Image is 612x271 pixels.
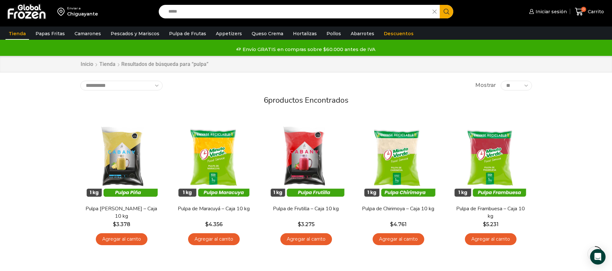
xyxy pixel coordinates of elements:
a: Pulpa de Chirimoya – Caja 10 kg [361,205,435,213]
span: 6 [264,95,268,105]
a: Pollos [323,27,344,40]
a: Queso Crema [248,27,286,40]
button: Search button [440,5,453,18]
span: productos encontrados [268,95,348,105]
div: Enviar a [67,6,98,11]
a: Appetizers [213,27,245,40]
a: Pulpa de Frambuesa – Caja 10 kg [453,205,527,220]
a: Agregar al carrito: “Pulpa de Frutilla - Caja 10 kg” [280,233,332,245]
a: Agregar al carrito: “Pulpa de Piña - Caja 10 kg” [96,233,147,245]
select: Pedido de la tienda [80,81,163,90]
bdi: 4.761 [390,221,406,227]
span: $ [483,221,486,227]
h1: Resultados de búsqueda para “pulpa” [121,61,208,67]
a: Abarrotes [347,27,377,40]
span: Carrito [586,8,604,15]
bdi: 5.231 [483,221,498,227]
a: Papas Fritas [32,27,68,40]
span: $ [390,221,393,227]
a: Pulpa de Maracuyá – Caja 10 kg [176,205,251,213]
bdi: 3.275 [298,221,315,227]
a: Camarones [71,27,104,40]
bdi: 4.356 [205,221,223,227]
div: Chiguayante [67,11,98,17]
a: Pescados y Mariscos [107,27,163,40]
img: address-field-icon.svg [57,6,67,17]
a: Agregar al carrito: “Pulpa de Frambuesa - Caja 10 kg” [465,233,517,245]
div: Open Intercom Messenger [590,249,606,265]
a: Iniciar sesión [527,5,567,18]
span: 0 [581,7,586,12]
a: Pulpa de Frutilla – Caja 10 kg [269,205,343,213]
a: Descuentos [381,27,417,40]
span: $ [113,221,116,227]
a: Hortalizas [290,27,320,40]
a: Inicio [80,61,94,68]
span: $ [298,221,301,227]
a: 0 Carrito [573,4,606,19]
span: Iniciar sesión [534,8,567,15]
a: Tienda [5,27,29,40]
a: Pulpa [PERSON_NAME] – Caja 10 kg [84,205,158,220]
a: Agregar al carrito: “Pulpa de Chirimoya - Caja 10 kg” [373,233,424,245]
nav: Breadcrumb [80,61,208,68]
span: Mostrar [475,82,496,89]
span: $ [205,221,208,227]
bdi: 3.378 [113,221,130,227]
a: Tienda [99,61,116,68]
a: Pulpa de Frutas [166,27,209,40]
a: Agregar al carrito: “Pulpa de Maracuyá - Caja 10 kg” [188,233,240,245]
